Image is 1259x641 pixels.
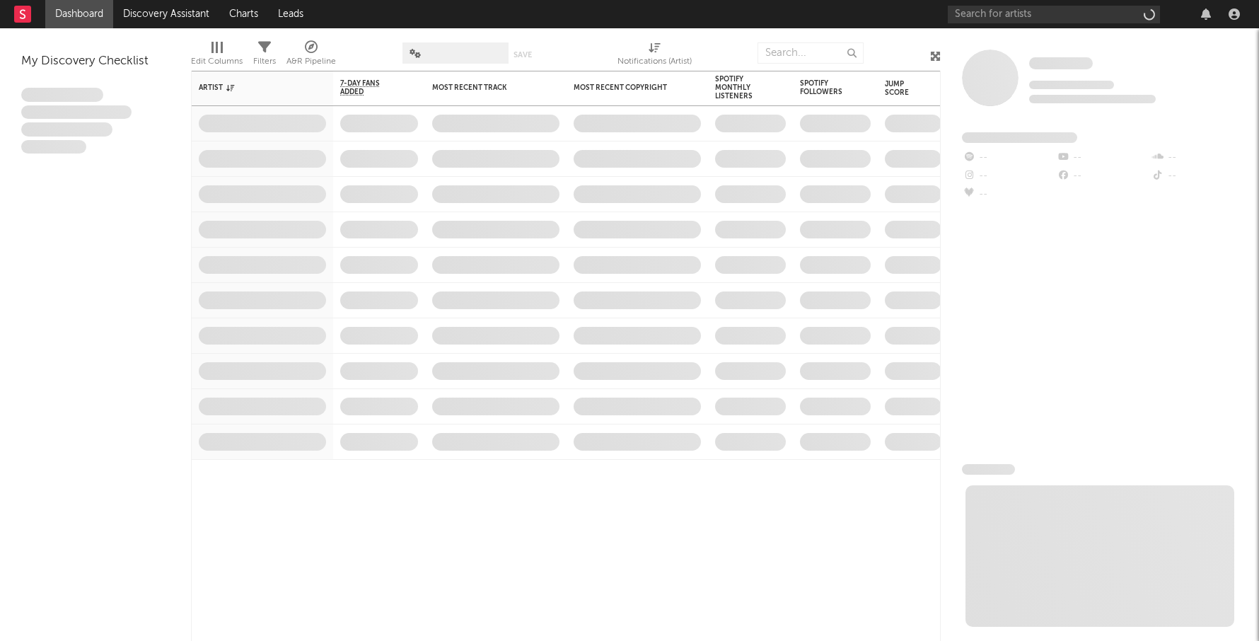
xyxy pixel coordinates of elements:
div: -- [962,185,1056,204]
input: Search... [758,42,864,64]
div: -- [962,149,1056,167]
div: A&R Pipeline [286,35,336,76]
div: My Discovery Checklist [21,53,170,70]
span: Praesent ac interdum [21,122,112,137]
button: Save [514,51,532,59]
div: -- [1056,167,1150,185]
div: -- [1056,149,1150,167]
div: Edit Columns [191,53,243,70]
span: 0 fans last week [1029,95,1156,103]
div: -- [1151,167,1245,185]
div: Filters [253,53,276,70]
div: Notifications (Artist) [617,53,692,70]
div: Most Recent Track [432,83,538,92]
div: Artist [199,83,305,92]
span: Integer aliquet in purus et [21,105,132,120]
div: Spotify Monthly Listeners [715,75,765,100]
span: Tracking Since: [DATE] [1029,81,1114,89]
div: Spotify Followers [800,79,849,96]
div: A&R Pipeline [286,53,336,70]
span: Lorem ipsum dolor [21,88,103,102]
span: Some Artist [1029,57,1093,69]
span: Aliquam viverra [21,140,86,154]
div: -- [1151,149,1245,167]
div: -- [962,167,1056,185]
input: Search for artists [948,6,1160,23]
span: 7-Day Fans Added [340,79,397,96]
span: Fans Added by Platform [962,132,1077,143]
a: Some Artist [1029,57,1093,71]
div: Most Recent Copyright [574,83,680,92]
div: Edit Columns [191,35,243,76]
span: News Feed [962,464,1015,475]
div: Jump Score [885,80,920,97]
div: Filters [253,35,276,76]
div: Notifications (Artist) [617,35,692,76]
